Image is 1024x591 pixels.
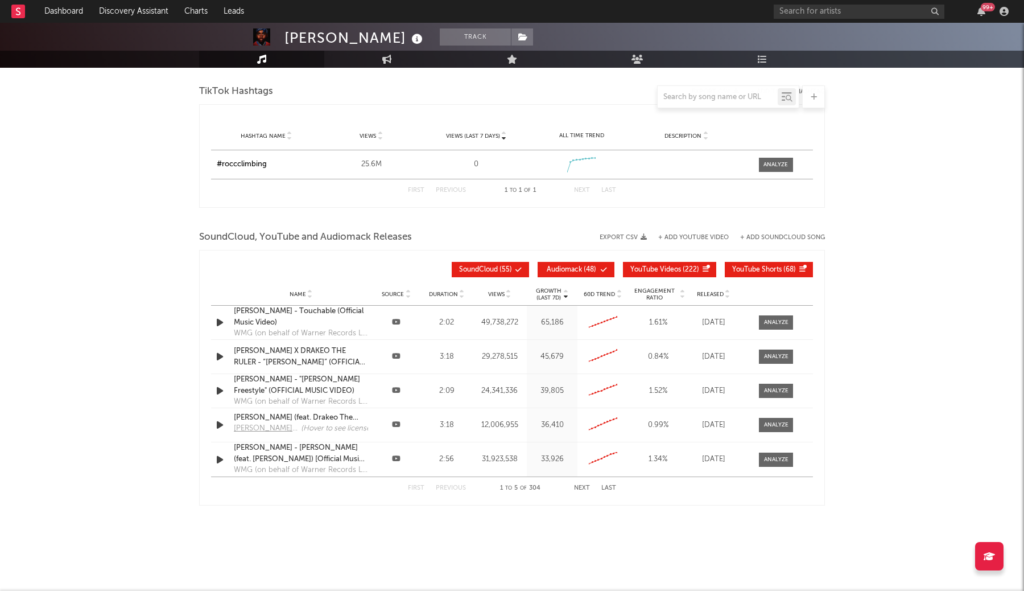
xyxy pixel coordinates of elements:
span: ( 68 ) [732,266,796,273]
span: SoundCloud, YouTube and Audiomack Releases [199,231,412,244]
div: 31,923,538 [475,454,525,465]
div: 2:56 [424,454,469,465]
span: Views [360,133,376,139]
p: (Last 7d) [536,294,561,301]
div: 3:18 [424,351,469,363]
span: Views [488,291,505,298]
div: [DATE] [691,420,736,431]
a: [PERSON_NAME] - [PERSON_NAME] (feat. [PERSON_NAME]) [Official Music Video] [234,442,368,465]
div: [DATE] [691,351,736,363]
div: 33,926 [530,454,575,465]
span: to [505,486,512,491]
button: + Add SoundCloud Song [729,235,825,241]
button: Track [440,28,511,46]
div: 0.99 % [631,420,685,431]
button: YouTube Shorts(68) [725,262,813,277]
span: Released [697,291,724,298]
div: 1.52 % [631,385,685,397]
span: Duration [429,291,458,298]
div: WMG (on behalf of Warner Records Label); BMI - Broadcast Music Inc., Audiam (Publishing), Nirvana... [234,328,368,339]
div: 25.6M [322,159,422,170]
div: + Add YouTube Video [647,235,729,241]
div: 36,410 [530,420,575,431]
button: Next [574,187,590,194]
span: ( 55 ) [459,266,512,273]
span: TikTok Hashtags [199,85,273,98]
div: 0 [427,159,526,170]
a: [PERSON_NAME] X DRAKEO THE RULER - “[PERSON_NAME]” (OFFICIAL MUSIC VIDEO) [234,346,368,368]
div: 2:09 [424,385,469,397]
div: 1.61 % [631,317,685,329]
span: Audiomack [547,266,582,273]
div: 45,679 [530,351,575,363]
button: First [408,187,424,194]
span: YouTube Videos [630,266,681,273]
a: [PERSON_NAME] - "[PERSON_NAME] Freestyle" (OFFICIAL MUSIC VIDEO) [234,374,368,396]
span: YouTube Shorts [732,266,782,273]
div: 3:18 [424,420,469,431]
a: [PERSON_NAME] - Touchable (Official Music Video) [234,306,368,328]
div: All Time Trend [532,132,631,140]
div: [DATE] [691,317,736,329]
input: Search by song name or URL [658,93,778,102]
button: Next [574,485,590,491]
div: [PERSON_NAME] [284,28,426,47]
button: Last [601,187,616,194]
span: Engagement Ratio [631,288,678,301]
div: 1 1 1 [489,184,551,198]
span: ( 48 ) [545,266,597,273]
button: Export CSV [600,234,647,241]
span: of [524,188,531,193]
div: 24,341,336 [475,385,525,397]
div: [DATE] [691,385,736,397]
span: ( 222 ) [630,266,699,273]
div: 0.84 % [631,351,685,363]
div: 39,805 [530,385,575,397]
button: Previous [436,187,466,194]
button: 99+ [977,7,985,16]
span: Description [664,133,701,139]
div: 49,738,272 [475,317,525,329]
a: #roccclimbing [217,161,267,168]
div: 1 5 304 [489,482,551,495]
button: + Add SoundCloud Song [740,235,825,241]
input: Search for artists [774,5,944,19]
div: 2:02 [424,317,469,329]
div: WMG (on behalf of Warner Records Label); NirvanaDigitalPublishing, Create Music Publishing, BMI -... [234,396,368,408]
button: Previous [436,485,466,491]
button: First [408,485,424,491]
span: Source [382,291,404,298]
span: SoundCloud [459,266,498,273]
div: 12,006,955 [475,420,525,431]
span: of [520,486,527,491]
span: Views (last 7 days) [446,133,500,139]
div: 29,278,515 [475,351,525,363]
p: Growth [536,288,561,294]
span: Hashtag Name [241,133,286,139]
button: + Add YouTube Video [658,235,729,241]
button: YouTube Videos(222) [623,262,716,277]
button: Audiomack(48) [538,262,614,277]
button: Last [601,485,616,491]
div: 65,186 [530,317,575,329]
div: WMG (on behalf of Warner Records Label); Create Music Publishing, BMI - Broadcast Music Inc., Aud... [234,465,368,476]
div: 99 + [981,3,995,11]
a: [PERSON_NAME] - Topic [234,423,301,438]
span: to [510,188,517,193]
span: Name [290,291,306,298]
div: [DATE] [691,454,736,465]
span: 60D Trend [584,291,615,298]
button: SoundCloud(55) [452,262,529,277]
a: [PERSON_NAME] (feat. Drakeo The Ruler) [234,412,368,424]
div: (Hover to see licensed songs) [301,423,395,434]
div: 1.34 % [631,454,685,465]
